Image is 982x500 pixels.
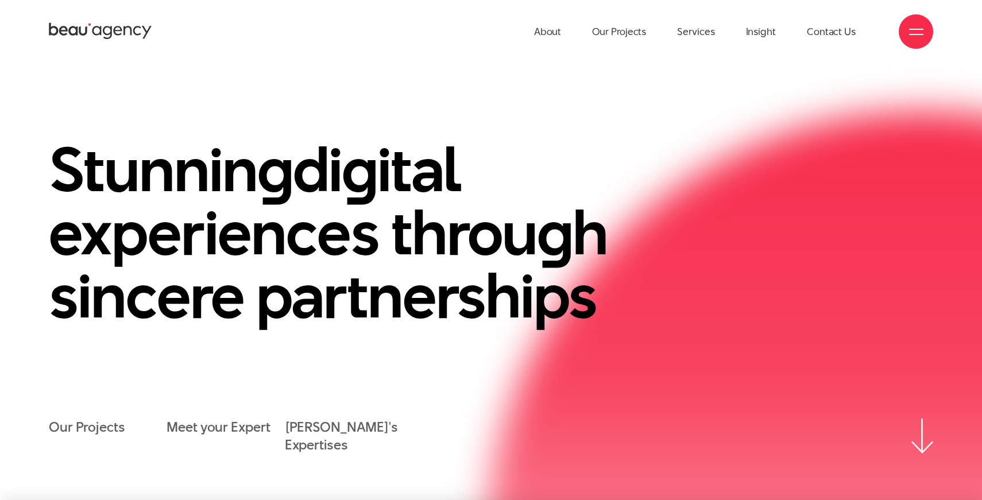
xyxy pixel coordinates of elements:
[257,126,293,212] en: g
[537,189,573,276] en: g
[167,418,270,436] a: Meet your Expert
[49,418,125,436] a: Our Projects
[49,138,629,327] h1: Stunnin di ital experiences throu h sincere partnerships
[285,418,403,454] a: [PERSON_NAME]'s Expertises
[342,126,377,212] en: g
